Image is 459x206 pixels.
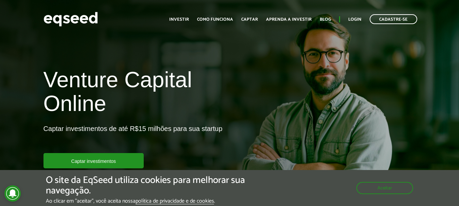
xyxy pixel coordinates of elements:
[46,198,266,204] p: Ao clicar em "aceitar", você aceita nossa .
[169,17,189,22] a: Investir
[370,14,417,24] a: Cadastre-se
[43,68,225,119] h1: Venture Capital Online
[348,17,361,22] a: Login
[197,17,233,22] a: Como funciona
[320,17,331,22] a: Blog
[43,125,223,153] p: Captar investimentos de até R$15 milhões para sua startup
[266,17,312,22] a: Aprenda a investir
[241,17,258,22] a: Captar
[43,153,144,168] a: Captar investimentos
[46,175,266,196] h5: O site da EqSeed utiliza cookies para melhorar sua navegação.
[356,182,413,194] button: Aceitar
[136,199,214,204] a: política de privacidade e de cookies
[43,10,98,28] img: EqSeed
